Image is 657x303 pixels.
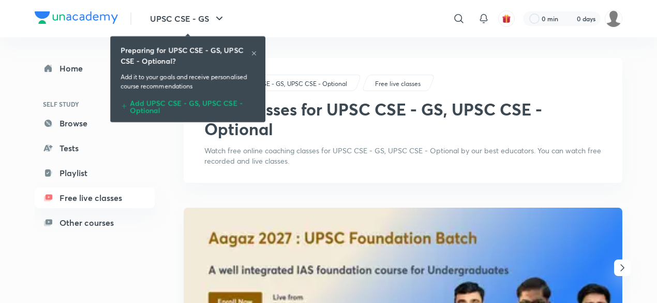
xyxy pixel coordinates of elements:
img: streak [564,13,575,24]
img: Company Logo [35,11,118,24]
a: Home [35,58,155,79]
a: Free live classes [35,187,155,208]
a: Other courses [35,212,155,233]
div: Add UPSC CSE - GS, UPSC CSE - Optional [121,95,255,114]
img: avatar [502,14,511,23]
h6: SELF STUDY [35,95,155,113]
p: UPSC CSE - GS, UPSC CSE - Optional [241,79,347,89]
button: UPSC CSE - GS [144,8,232,29]
a: UPSC CSE - GS, UPSC CSE - Optional [239,79,349,89]
a: Tests [35,138,155,158]
h1: Free classes for UPSC CSE - GS, UPSC CSE - Optional [204,99,602,139]
p: Watch free online coaching classes for UPSC CSE - GS, UPSC CSE - Optional by our best educators. ... [204,146,602,166]
h6: Preparing for UPSC CSE - GS, UPSC CSE - Optional? [121,45,251,66]
a: Company Logo [35,11,118,26]
p: Add it to your goals and receive personalised course recommendations [121,73,255,91]
a: Browse [35,113,155,134]
p: Free live classes [375,79,421,89]
button: avatar [498,10,515,27]
a: Playlist [35,163,155,183]
a: Free live classes [374,79,423,89]
img: Mini [605,10,622,27]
